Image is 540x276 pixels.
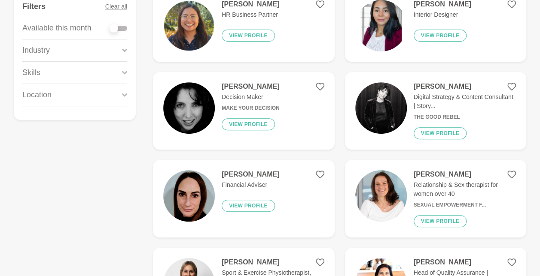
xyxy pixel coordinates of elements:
[345,72,526,150] a: [PERSON_NAME]Digital Strategy & Content Consultant | Story...The Good RebelView profile
[355,82,407,134] img: 1044fa7e6122d2a8171cf257dcb819e56f039831-1170x656.jpg
[153,72,334,150] a: [PERSON_NAME]Decision MakerMake Your DecisionView profile
[153,160,334,237] a: [PERSON_NAME]Financial AdviserView profile
[222,93,279,102] p: Decision Maker
[222,180,279,189] p: Financial Adviser
[222,200,275,212] button: View profile
[22,2,46,12] h4: Filters
[22,45,50,56] p: Industry
[414,114,516,120] h6: The Good Rebel
[414,30,467,42] button: View profile
[22,89,52,101] p: Location
[222,118,275,130] button: View profile
[22,67,40,78] p: Skills
[222,105,279,111] h6: Make Your Decision
[414,82,516,91] h4: [PERSON_NAME]
[222,170,279,179] h4: [PERSON_NAME]
[355,170,407,222] img: d6e4e6fb47c6b0833f5b2b80120bcf2f287bc3aa-2570x2447.jpg
[345,160,526,237] a: [PERSON_NAME]Relationship & Sex therapist for women over 40Sexual Empowerment f...View profile
[22,22,92,34] p: Available this month
[163,82,215,134] img: 443bca476f7facefe296c2c6ab68eb81e300ea47-400x400.jpg
[414,170,516,179] h4: [PERSON_NAME]
[222,82,279,91] h4: [PERSON_NAME]
[414,215,467,227] button: View profile
[163,170,215,222] img: 2462cd17f0db61ae0eaf7f297afa55aeb6b07152-1255x1348.jpg
[222,258,324,267] h4: [PERSON_NAME]
[414,93,516,111] p: Digital Strategy & Content Consultant | Story...
[414,127,467,139] button: View profile
[414,258,516,267] h4: [PERSON_NAME]
[222,30,275,42] button: View profile
[414,202,516,208] h6: Sexual Empowerment f...
[222,10,279,19] p: HR Business Partner
[414,10,471,19] p: Interior Designer
[414,180,516,198] p: Relationship & Sex therapist for women over 40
